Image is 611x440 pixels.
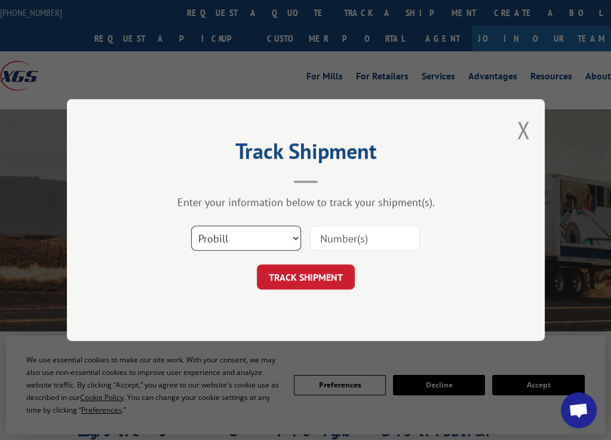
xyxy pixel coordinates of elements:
[561,392,597,428] div: Open chat
[517,114,530,146] button: Close modal
[127,143,485,165] h2: Track Shipment
[257,264,355,290] button: TRACK SHIPMENT
[127,195,485,209] div: Enter your information below to track your shipment(s).
[310,226,420,251] input: Number(s)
